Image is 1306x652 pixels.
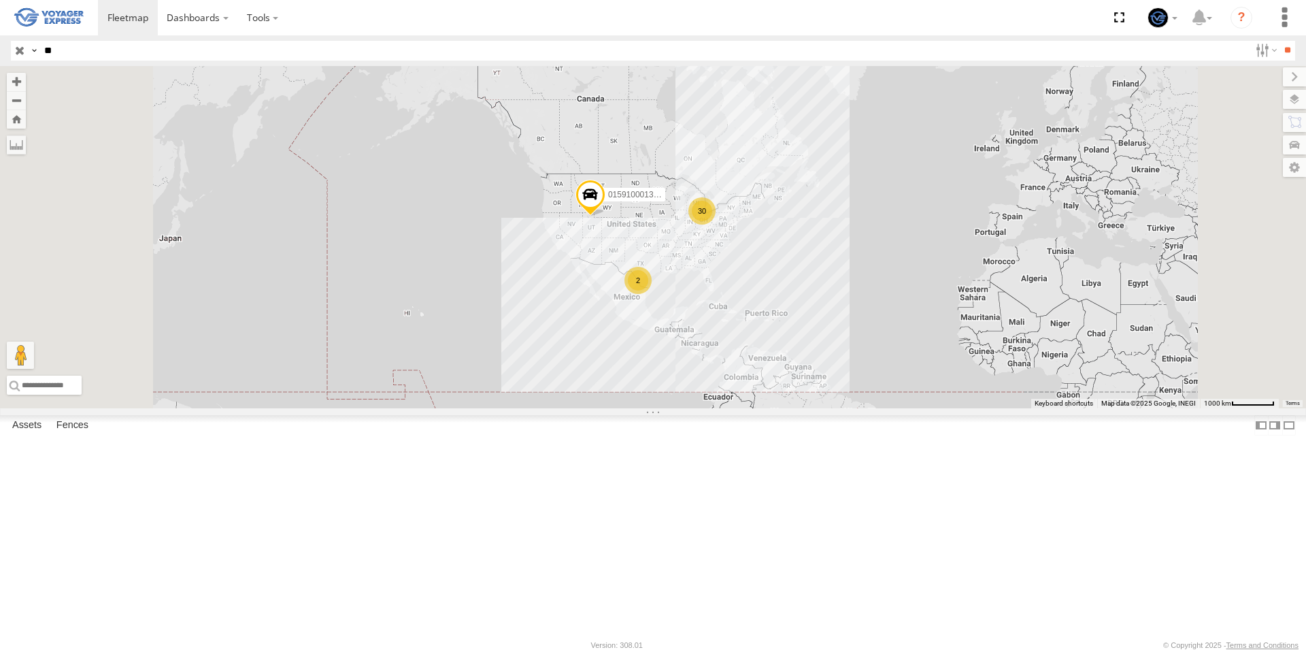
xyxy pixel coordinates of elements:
[608,190,676,199] span: 015910001366098
[1250,41,1279,61] label: Search Filter Options
[1035,399,1093,408] button: Keyboard shortcuts
[29,41,39,61] label: Search Query
[1163,641,1299,649] div: © Copyright 2025 -
[1282,415,1296,435] label: Hide Summary Table
[624,267,652,294] div: 2
[1268,415,1282,435] label: Dock Summary Table to the Right
[14,2,84,34] img: VYE_Logo_RM.png
[5,416,48,435] label: Assets
[7,342,34,369] button: Drag Pegman onto the map to open Street View
[1101,400,1196,407] span: Map data ©2025 Google, INEGI
[7,638,70,652] a: Visit our Website
[7,110,26,129] button: Zoom Home
[1226,641,1299,649] a: Terms and Conditions
[50,416,95,435] label: Fences
[1204,400,1231,407] span: 1000 km
[1254,415,1268,435] label: Dock Summary Table to the Left
[1286,401,1300,406] a: Terms (opens in new tab)
[7,73,26,91] button: Zoom in
[7,135,26,154] label: Measure
[591,641,643,649] div: Version: 308.01
[1283,158,1306,177] label: Map Settings
[1143,7,1182,28] div: Control Tower
[7,91,26,110] button: Zoom out
[1200,399,1279,408] button: Map Scale: 1000 km per 60 pixels
[688,197,716,225] div: 30
[1230,7,1252,29] i: ?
